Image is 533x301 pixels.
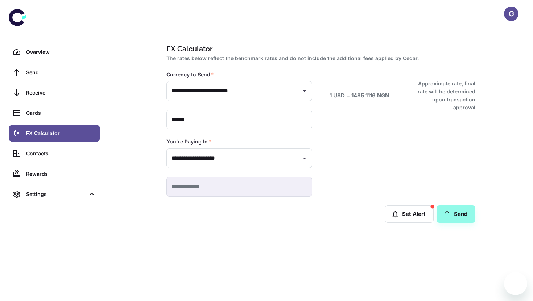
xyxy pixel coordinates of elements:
[166,71,214,78] label: Currency to Send
[9,64,100,81] a: Send
[299,86,310,96] button: Open
[9,84,100,101] a: Receive
[26,129,96,137] div: FX Calculator
[9,145,100,162] a: Contacts
[330,92,389,100] h6: 1 USD = 1485.1116 NGN
[9,125,100,142] a: FX Calculator
[410,80,475,112] h6: Approximate rate, final rate will be determined upon transaction approval
[437,205,475,223] a: Send
[9,185,100,203] div: Settings
[9,104,100,122] a: Cards
[26,170,96,178] div: Rewards
[166,138,211,145] label: You're Paying In
[299,153,310,163] button: Open
[26,150,96,158] div: Contacts
[166,43,472,54] h1: FX Calculator
[9,43,100,61] a: Overview
[26,68,96,76] div: Send
[26,109,96,117] div: Cards
[26,89,96,97] div: Receive
[504,272,527,295] iframe: Button to launch messaging window
[26,190,85,198] div: Settings
[9,165,100,183] a: Rewards
[26,48,96,56] div: Overview
[385,205,434,223] button: Set Alert
[504,7,518,21] button: G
